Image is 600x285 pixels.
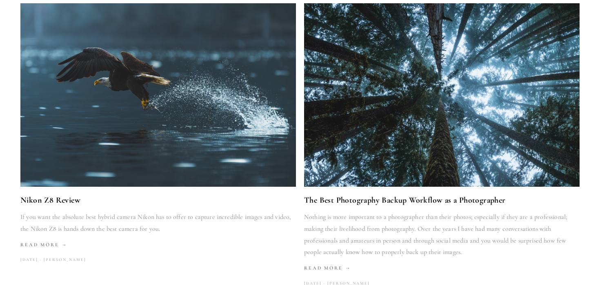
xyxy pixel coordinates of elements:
a: Nikon Z8 Review [20,193,296,207]
span: Read More [304,265,351,271]
p: Nothing is more important to a photographer than their photos; especially if they are a professio... [304,211,580,258]
a: Read More [304,262,580,274]
a: [PERSON_NAME] [38,254,86,265]
a: Read More [20,239,296,251]
p: If you want the absolute best hybrid camera Nikon has to offer to capture incredible images and v... [20,211,296,235]
img: The Best Photography Backup Workflow as a Photographer [304,3,580,187]
time: [DATE] [20,254,38,265]
a: The Best Photography Backup Workflow as a Photographer [304,193,580,207]
span: Read More [20,242,67,247]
